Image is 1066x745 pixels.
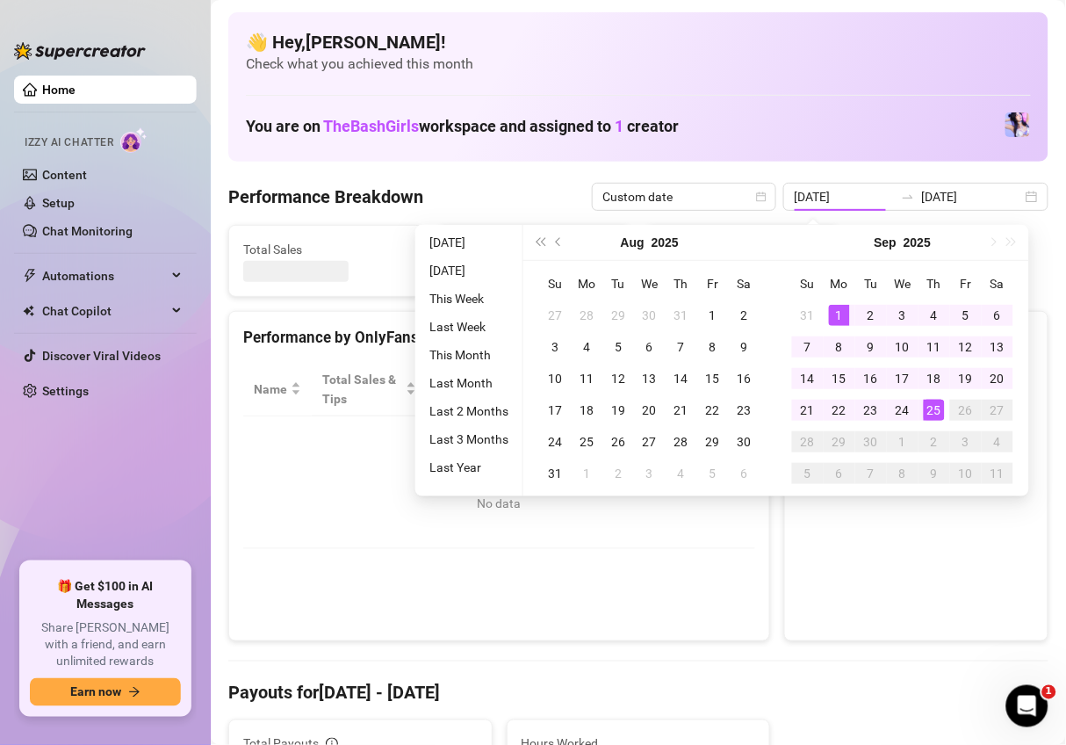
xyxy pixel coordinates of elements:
h1: You are on workspace and assigned to creator [246,117,679,136]
a: Discover Viral Videos [42,349,161,363]
span: Total Sales [243,240,408,259]
h4: Payouts for [DATE] - [DATE] [228,681,1048,705]
span: Name [254,380,287,399]
span: 🎁 Get $100 in AI Messages [30,578,181,612]
img: logo-BBDzfeDw.svg [14,42,146,60]
div: Est. Hours Worked [437,370,521,409]
div: Sales by OnlyFans Creator [799,326,1034,350]
span: swap-right [901,190,915,204]
th: Total Sales & Tips [312,363,427,416]
a: Settings [42,384,89,398]
span: Messages Sent [660,240,825,259]
span: Sales / Hour [556,370,613,409]
span: Chat Copilot [42,297,167,325]
a: Content [42,168,87,182]
div: Performance by OnlyFans Creator [243,326,755,350]
h4: 👋 Hey, [PERSON_NAME] ! [246,30,1031,54]
span: thunderbolt [23,269,37,283]
span: TheBashGirls [323,117,419,135]
span: Izzy AI Chatter [25,134,113,151]
span: Total Sales & Tips [322,370,402,409]
th: Name [243,363,312,416]
span: Share [PERSON_NAME] with a friend, and earn unlimited rewards [30,619,181,671]
button: Earn nowarrow-right [30,678,181,706]
img: Ary [1005,112,1030,137]
span: Automations [42,262,167,290]
span: to [901,190,915,204]
span: Check what you achieved this month [246,54,1031,74]
span: arrow-right [128,686,140,698]
th: Chat Conversion [637,363,756,416]
a: Chat Monitoring [42,224,133,238]
iframe: Intercom live chat [1006,685,1048,727]
span: Custom date [602,184,766,210]
th: Sales / Hour [545,363,637,416]
img: AI Chatter [120,127,148,153]
h4: Performance Breakdown [228,184,423,209]
a: Setup [42,196,75,210]
span: Earn now [70,685,121,699]
div: No data [261,494,738,513]
span: 1 [615,117,623,135]
a: Home [42,83,76,97]
span: calendar [756,192,767,202]
span: Active Chats [452,240,617,259]
span: Chat Conversion [648,370,731,409]
input: End date [922,187,1022,206]
img: Chat Copilot [23,305,34,317]
input: Start date [794,187,894,206]
span: 1 [1042,685,1056,699]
